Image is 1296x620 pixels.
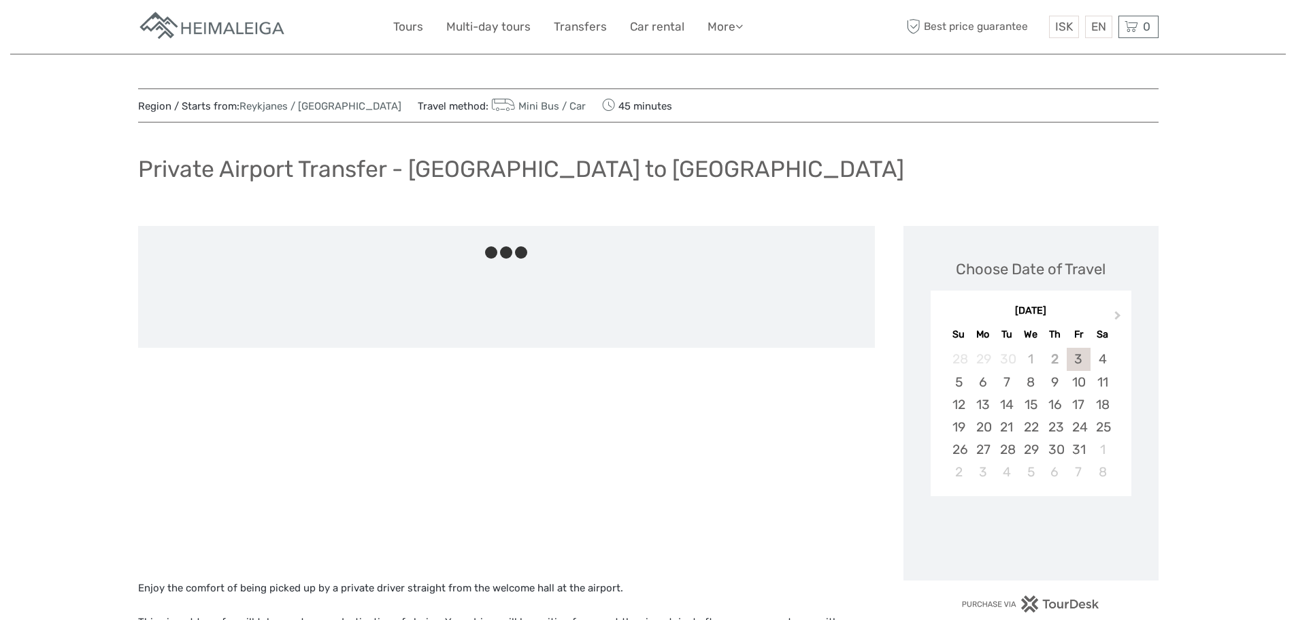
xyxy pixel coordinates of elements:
div: Choose Friday, October 17th, 2025 [1067,393,1091,416]
div: Choose Saturday, October 11th, 2025 [1091,371,1114,393]
div: Choose Thursday, October 16th, 2025 [1043,393,1067,416]
div: EN [1085,16,1112,38]
div: Choose Saturday, November 1st, 2025 [1091,438,1114,461]
a: Tours [393,17,423,37]
div: Choose Thursday, November 6th, 2025 [1043,461,1067,483]
div: Choose Sunday, October 19th, 2025 [947,416,971,438]
span: ISK [1055,20,1073,33]
a: More [708,17,743,37]
div: Sa [1091,325,1114,344]
div: Not available Sunday, September 28th, 2025 [947,348,971,370]
div: Not available Tuesday, September 30th, 2025 [995,348,1018,370]
div: Choose Saturday, October 25th, 2025 [1091,416,1114,438]
div: We [1018,325,1042,344]
div: Choose Saturday, November 8th, 2025 [1091,461,1114,483]
div: Choose Monday, November 3rd, 2025 [971,461,995,483]
div: month 2025-10 [935,348,1127,483]
div: Choose Sunday, November 2nd, 2025 [947,461,971,483]
div: Choose Wednesday, October 29th, 2025 [1018,438,1042,461]
div: Su [947,325,971,344]
div: Choose Saturday, October 4th, 2025 [1091,348,1114,370]
div: Choose Thursday, October 9th, 2025 [1043,371,1067,393]
a: Multi-day tours [446,17,531,37]
img: Apartments in Reykjavik [138,10,288,44]
div: Choose Monday, October 6th, 2025 [971,371,995,393]
div: Choose Friday, October 31st, 2025 [1067,438,1091,461]
div: Choose Monday, October 20th, 2025 [971,416,995,438]
div: Choose Tuesday, October 28th, 2025 [995,438,1018,461]
div: Not available Monday, September 29th, 2025 [971,348,995,370]
div: Choose Wednesday, October 22nd, 2025 [1018,416,1042,438]
div: Choose Friday, October 24th, 2025 [1067,416,1091,438]
div: Choose Thursday, October 23rd, 2025 [1043,416,1067,438]
div: Choose Wednesday, October 8th, 2025 [1018,371,1042,393]
a: Reykjanes / [GEOGRAPHIC_DATA] [239,100,401,112]
div: Choose Sunday, October 12th, 2025 [947,393,971,416]
div: Choose Friday, October 3rd, 2025 [1067,348,1091,370]
div: Choose Tuesday, October 21st, 2025 [995,416,1018,438]
div: Loading... [1027,532,1035,540]
div: Choose Sunday, October 26th, 2025 [947,438,971,461]
div: Choose Tuesday, November 4th, 2025 [995,461,1018,483]
div: Choose Tuesday, October 14th, 2025 [995,393,1018,416]
span: 45 minutes [602,96,672,115]
div: Choose Sunday, October 5th, 2025 [947,371,971,393]
div: Mo [971,325,995,344]
div: Tu [995,325,1018,344]
div: Choose Monday, October 13th, 2025 [971,393,995,416]
div: Choose Thursday, October 30th, 2025 [1043,438,1067,461]
div: Not available Wednesday, October 1st, 2025 [1018,348,1042,370]
p: Enjoy the comfort of being picked up by a private driver straight from the welcome hall at the ai... [138,580,875,598]
div: Th [1043,325,1067,344]
button: Next Month [1108,308,1130,329]
img: PurchaseViaTourDesk.png [961,595,1099,613]
div: Choose Monday, October 27th, 2025 [971,438,995,461]
div: Choose Friday, November 7th, 2025 [1067,461,1091,483]
a: Transfers [554,17,607,37]
div: Choose Wednesday, November 5th, 2025 [1018,461,1042,483]
a: Mini Bus / Car [488,100,586,112]
span: Best price guarantee [903,16,1046,38]
div: Choose Saturday, October 18th, 2025 [1091,393,1114,416]
span: Region / Starts from: [138,99,401,114]
a: Car rental [630,17,684,37]
div: Choose Date of Travel [956,259,1106,280]
h1: Private Airport Transfer - [GEOGRAPHIC_DATA] to [GEOGRAPHIC_DATA] [138,155,904,183]
div: Choose Tuesday, October 7th, 2025 [995,371,1018,393]
div: Not available Thursday, October 2nd, 2025 [1043,348,1067,370]
div: Fr [1067,325,1091,344]
span: 0 [1141,20,1152,33]
span: Travel method: [418,96,586,115]
div: Choose Wednesday, October 15th, 2025 [1018,393,1042,416]
div: Choose Friday, October 10th, 2025 [1067,371,1091,393]
div: [DATE] [931,304,1131,319]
